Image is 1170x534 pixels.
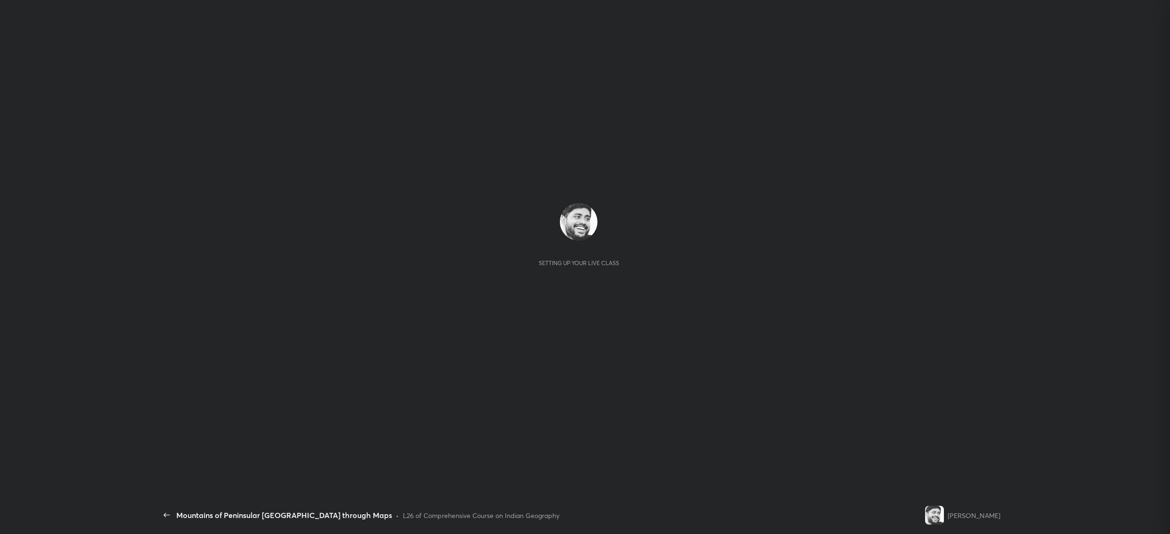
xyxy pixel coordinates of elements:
[948,510,1000,520] div: [PERSON_NAME]
[539,259,619,267] div: Setting up your live class
[925,506,944,525] img: 8a00575793784efba19b0fb88d013578.jpg
[396,510,399,520] div: •
[560,203,597,241] img: 8a00575793784efba19b0fb88d013578.jpg
[403,510,559,520] div: L26 of Comprehensive Course on Indian Geography
[176,510,392,521] div: Mountains of Peninsular [GEOGRAPHIC_DATA] through Maps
